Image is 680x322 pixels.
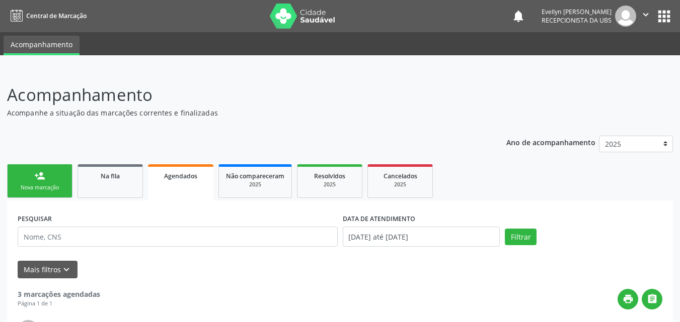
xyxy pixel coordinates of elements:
[640,9,651,20] i: 
[542,16,612,25] span: Recepcionista da UBS
[7,108,473,118] p: Acompanhe a situação das marcações correntes e finalizadas
[343,227,500,247] input: Selecione um intervalo
[506,136,595,148] p: Ano de acompanhamento
[505,229,537,246] button: Filtrar
[511,9,525,23] button: notifications
[623,293,634,304] i: print
[26,12,87,20] span: Central de Marcação
[18,299,100,308] div: Página 1 de 1
[305,181,355,188] div: 2025
[636,6,655,27] button: 
[375,181,425,188] div: 2025
[647,293,658,304] i: 
[542,8,612,16] div: Evellyn [PERSON_NAME]
[164,172,197,180] span: Agendados
[655,8,673,25] button: apps
[343,211,415,227] label: DATA DE ATENDIMENTO
[61,264,72,275] i: keyboard_arrow_down
[384,172,417,180] span: Cancelados
[7,82,473,108] p: Acompanhamento
[15,184,65,191] div: Nova marcação
[101,172,120,180] span: Na fila
[18,211,52,227] label: PESQUISAR
[615,6,636,27] img: img
[226,172,284,180] span: Não compareceram
[4,36,80,55] a: Acompanhamento
[314,172,345,180] span: Resolvidos
[18,261,78,278] button: Mais filtroskeyboard_arrow_down
[642,289,662,309] button: 
[18,227,338,247] input: Nome, CNS
[34,170,45,181] div: person_add
[618,289,638,309] button: print
[226,181,284,188] div: 2025
[18,289,100,299] strong: 3 marcações agendadas
[7,8,87,24] a: Central de Marcação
